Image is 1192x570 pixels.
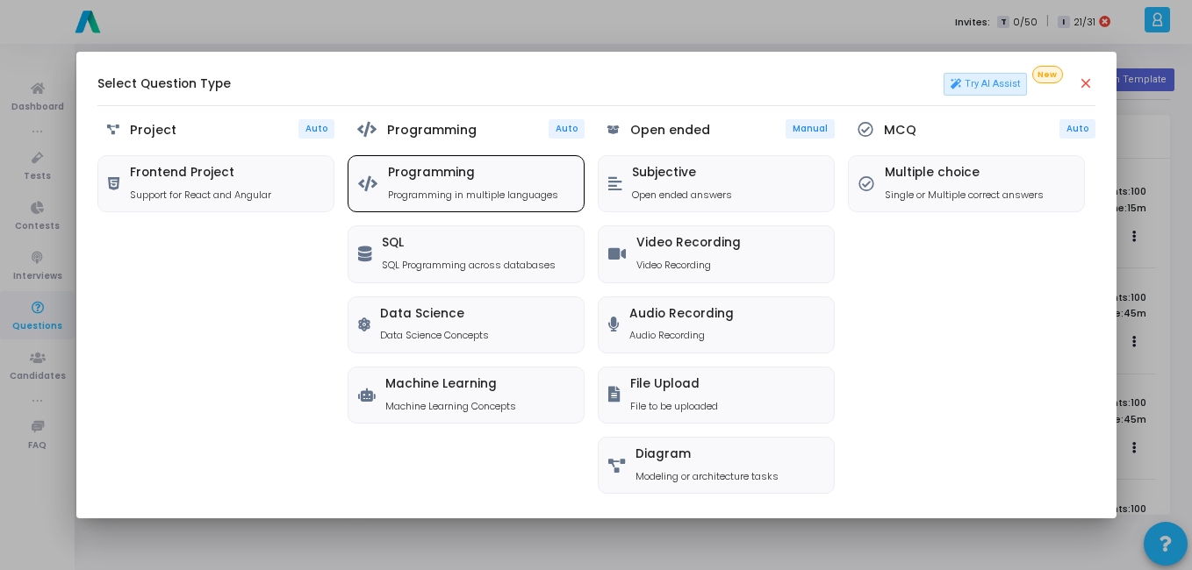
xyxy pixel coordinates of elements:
mat-icon: close [1078,75,1095,93]
h5: File Upload [630,377,718,392]
p: SQL Programming across databases [382,258,556,273]
p: Video Recording [636,258,741,273]
h5: Audio Recording [629,307,734,322]
a: Try AI Assist [944,73,1028,96]
p: Open ended answers [632,188,732,203]
span: Auto [556,123,578,134]
h5: MCQ [884,123,916,138]
h5: Select Question Type [97,77,231,92]
h5: Programming [387,123,477,138]
p: Modeling or architecture tasks [635,469,779,484]
h5: Data Science [380,307,489,322]
p: Machine Learning Concepts [385,399,516,414]
h5: Subjective [632,166,732,181]
span: New [1032,66,1063,84]
h5: Video Recording [636,236,741,251]
p: Support for React and Angular [130,188,271,203]
h5: Multiple choice [885,166,1044,181]
h5: Diagram [635,447,779,462]
h5: Project [130,123,176,138]
h5: Open ended [630,123,710,138]
p: Audio Recording [629,328,734,343]
h5: Programming [388,166,558,181]
span: Auto [305,123,327,134]
p: Single or Multiple correct answers [885,188,1044,203]
p: Data Science Concepts [380,328,489,343]
p: File to be uploaded [630,399,718,414]
h5: Frontend Project [130,166,271,181]
h5: Machine Learning [385,377,516,392]
span: Manual [793,123,828,134]
span: Auto [1066,123,1088,134]
p: Programming in multiple languages [388,188,558,203]
h5: SQL [382,236,556,251]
